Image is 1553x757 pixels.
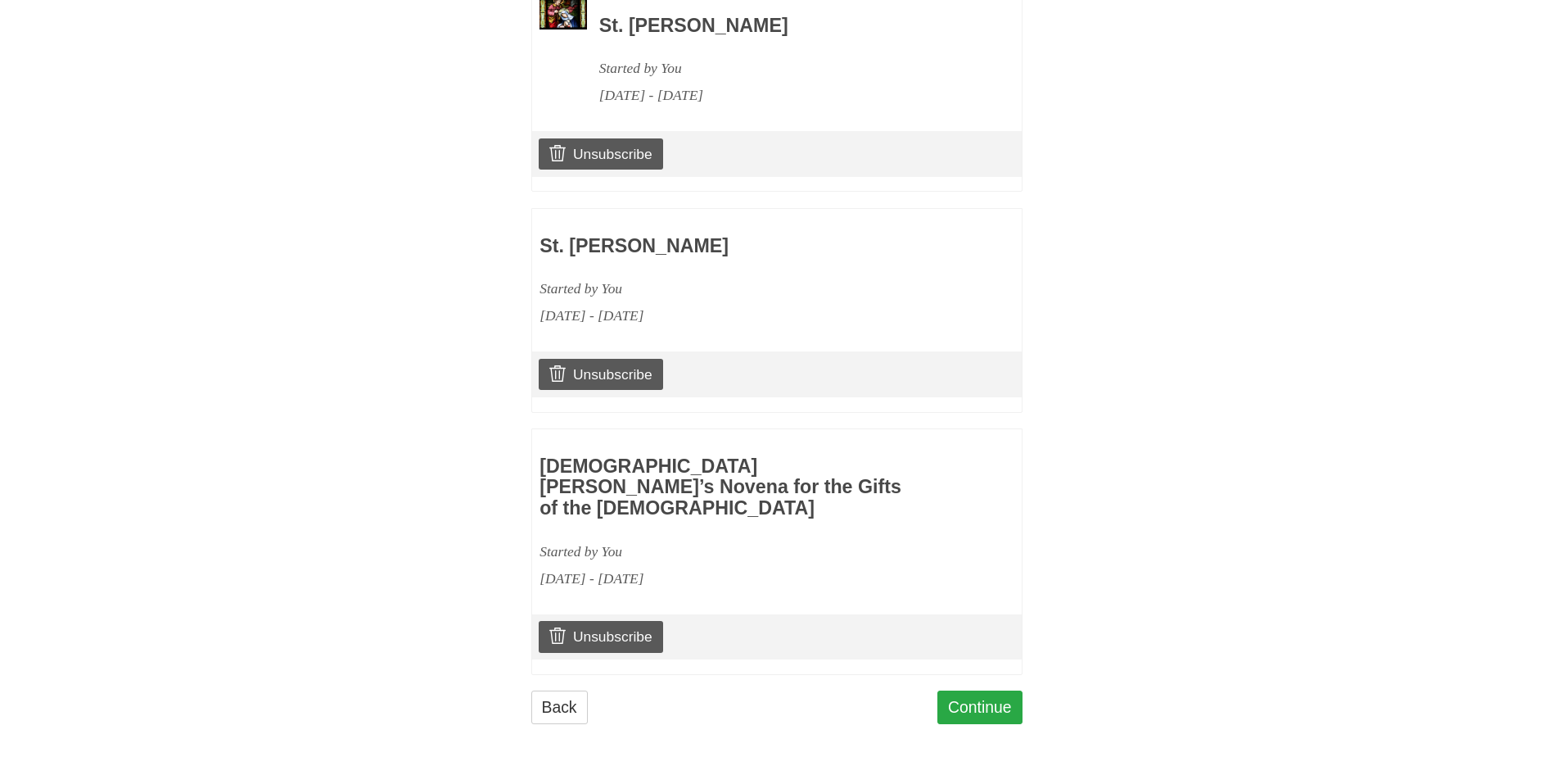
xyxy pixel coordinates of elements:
div: Started by You [539,538,918,565]
a: Continue [937,691,1023,724]
div: Started by You [539,275,918,302]
div: [DATE] - [DATE] [539,302,918,329]
div: [DATE] - [DATE] [539,565,918,592]
h3: St. [PERSON_NAME] [599,16,977,37]
div: Started by You [599,55,977,82]
h3: [DEMOGRAPHIC_DATA][PERSON_NAME]’s Novena for the Gifts of the [DEMOGRAPHIC_DATA] [539,456,918,519]
div: [DATE] - [DATE] [599,82,977,109]
a: Unsubscribe [539,621,662,652]
a: Back [531,691,588,724]
a: Unsubscribe [539,359,662,390]
h3: St. [PERSON_NAME] [539,236,918,257]
a: Unsubscribe [539,138,662,170]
